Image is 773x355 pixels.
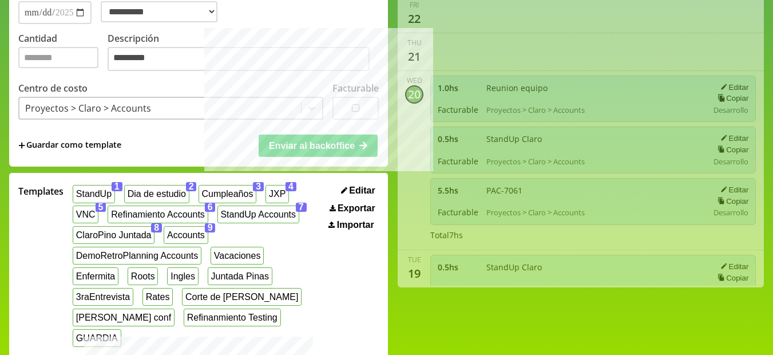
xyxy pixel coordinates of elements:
button: Rates [142,288,173,306]
span: 4 [286,182,296,191]
button: JXP4 [265,185,289,203]
button: StandUp Accounts7 [217,206,299,223]
label: Cantidad [18,32,108,74]
label: Centro de costo [18,82,88,94]
button: [PERSON_NAME] conf [73,309,175,326]
button: Refinamiento Accounts6 [108,206,208,223]
span: 7 [296,203,307,212]
button: DemoRetroPlanning Accounts [73,247,201,265]
button: Editar [338,185,379,196]
button: Refinanmiento Testing [184,309,281,326]
button: Juntada Pinas [208,267,272,285]
div: Proyectos > Claro > Accounts [25,102,151,115]
textarea: Descripción [108,47,370,71]
span: 6 [205,203,216,212]
button: Enfermita [73,267,118,285]
span: 5 [96,203,106,212]
span: Templates [18,185,64,198]
span: 3 [253,182,264,191]
span: 9 [205,223,216,232]
button: Exportar [326,203,379,214]
label: Facturable [332,82,379,94]
span: + [18,139,25,152]
button: StandUp1 [73,185,115,203]
button: Cumpleaños3 [199,185,256,203]
button: Accounts9 [164,226,208,244]
button: GUARDIA [73,329,121,347]
span: 8 [151,223,162,232]
span: +Guardar como template [18,139,121,152]
span: 2 [186,182,197,191]
button: Ingles [167,267,198,285]
button: 3raEntrevista [73,288,133,306]
label: Descripción [108,32,379,74]
span: 1 [112,182,122,191]
button: Corte de [PERSON_NAME] [182,288,302,306]
button: Dia de estudio2 [124,185,189,203]
span: Editar [349,186,375,196]
button: ClaroPino Juntada8 [73,226,154,244]
span: Enviar al backoffice [269,141,355,151]
select: Tipo de hora [101,1,217,22]
span: Importar [337,220,374,230]
input: Cantidad [18,47,98,68]
button: Roots [128,267,158,285]
button: Enviar al backoffice [259,135,378,156]
span: Exportar [338,203,375,214]
button: VNC5 [73,206,98,223]
button: Vacaciones [211,247,264,265]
